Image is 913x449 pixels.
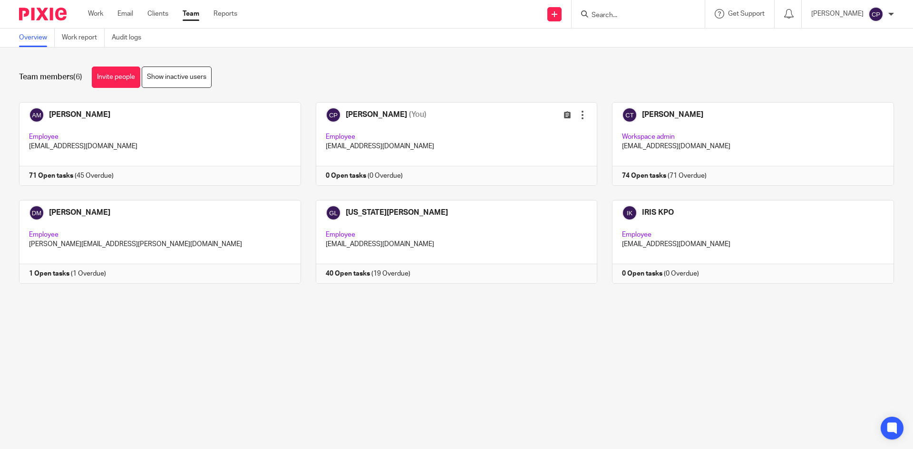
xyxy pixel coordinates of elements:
[112,29,148,47] a: Audit logs
[728,10,765,17] span: Get Support
[868,7,884,22] img: svg%3E
[19,8,67,20] img: Pixie
[19,72,82,82] h1: Team members
[73,73,82,81] span: (6)
[811,9,864,19] p: [PERSON_NAME]
[214,9,237,19] a: Reports
[117,9,133,19] a: Email
[92,67,140,88] a: Invite people
[183,9,199,19] a: Team
[591,11,676,20] input: Search
[19,29,55,47] a: Overview
[147,9,168,19] a: Clients
[142,67,212,88] a: Show inactive users
[88,9,103,19] a: Work
[62,29,105,47] a: Work report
